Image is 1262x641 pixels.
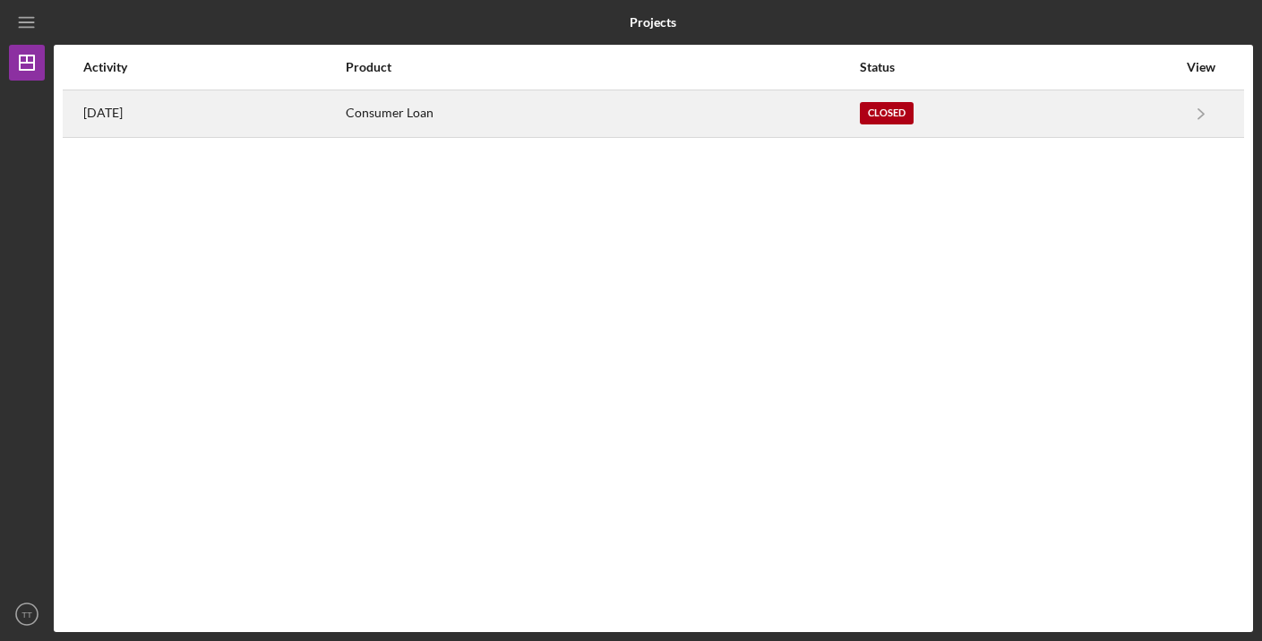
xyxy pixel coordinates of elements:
text: TT [21,610,32,620]
div: View [1179,60,1223,74]
div: Product [346,60,858,74]
button: TT [9,596,45,632]
div: Consumer Loan [346,91,858,136]
b: Projects [630,15,676,30]
div: Closed [860,102,914,124]
div: Activity [83,60,344,74]
time: 2025-02-28 19:49 [83,106,123,120]
div: Status [860,60,1177,74]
